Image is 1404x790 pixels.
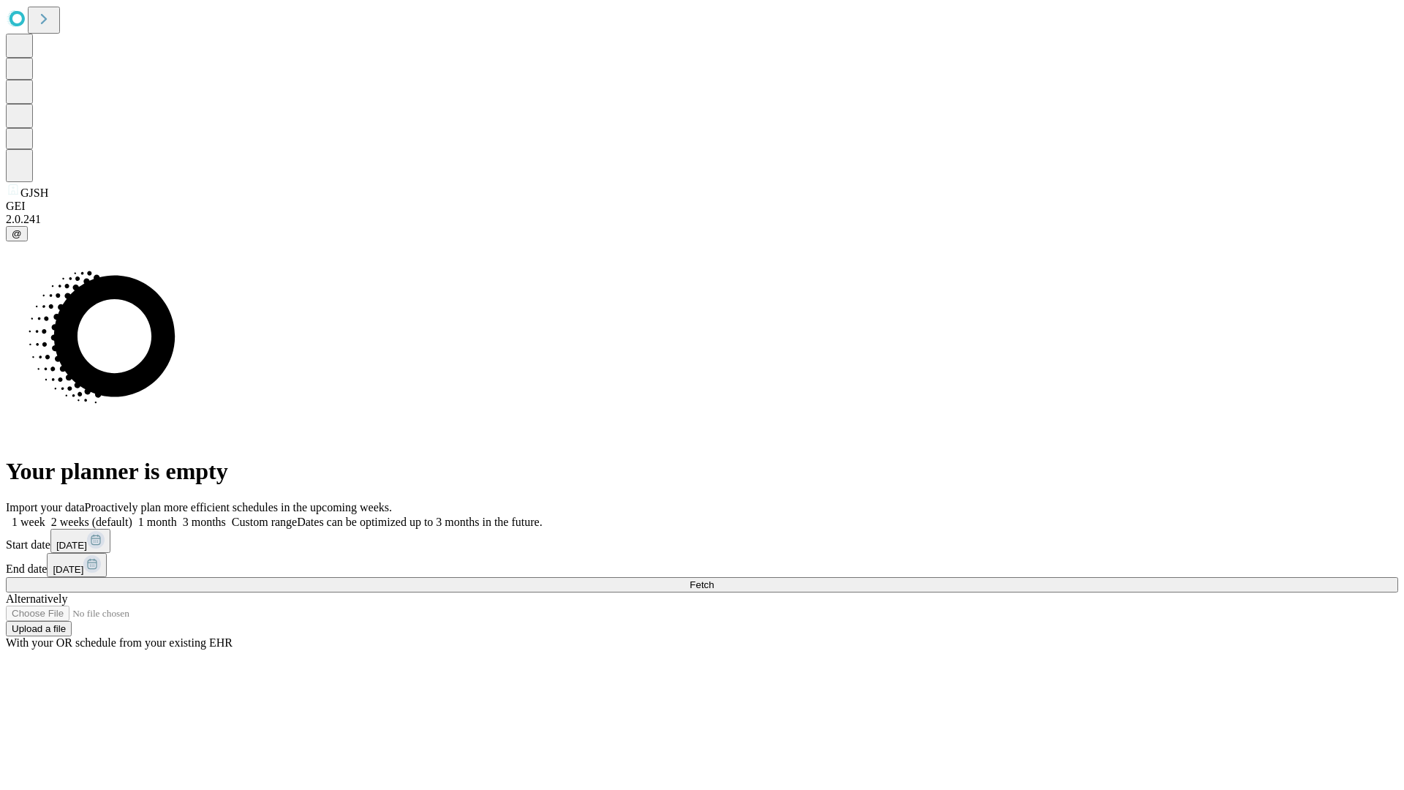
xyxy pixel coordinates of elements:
span: Proactively plan more efficient schedules in the upcoming weeks. [85,501,392,513]
button: @ [6,226,28,241]
span: Alternatively [6,592,67,605]
span: 2 weeks (default) [51,516,132,528]
span: Dates can be optimized up to 3 months in the future. [297,516,542,528]
button: Upload a file [6,621,72,636]
h1: Your planner is empty [6,458,1398,485]
span: Custom range [232,516,297,528]
button: Fetch [6,577,1398,592]
span: GJSH [20,187,48,199]
div: GEI [6,200,1398,213]
span: [DATE] [53,564,83,575]
span: Fetch [690,579,714,590]
span: With your OR schedule from your existing EHR [6,636,233,649]
button: [DATE] [47,553,107,577]
span: Import your data [6,501,85,513]
button: [DATE] [50,529,110,553]
div: Start date [6,529,1398,553]
div: End date [6,553,1398,577]
div: 2.0.241 [6,213,1398,226]
span: @ [12,228,22,239]
span: [DATE] [56,540,87,551]
span: 1 week [12,516,45,528]
span: 1 month [138,516,177,528]
span: 3 months [183,516,226,528]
